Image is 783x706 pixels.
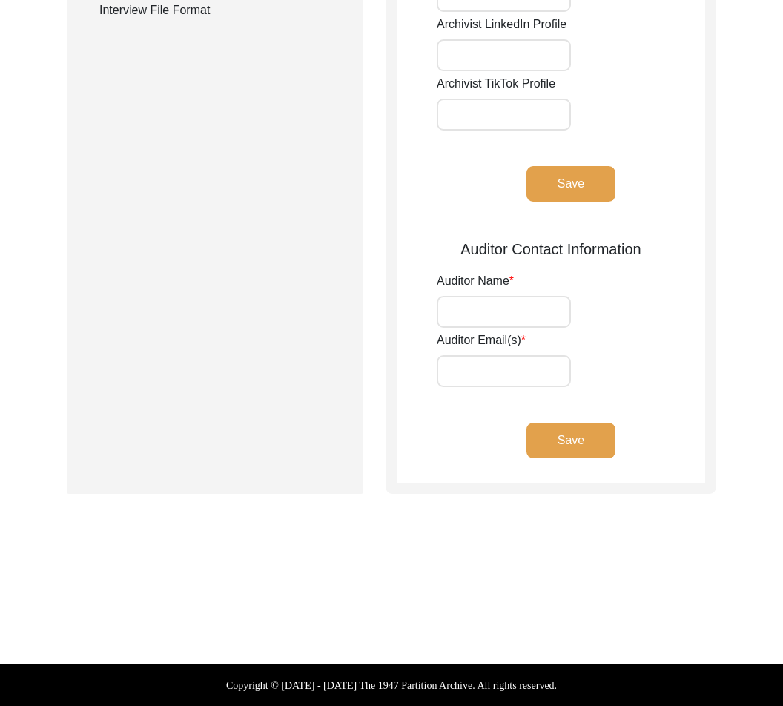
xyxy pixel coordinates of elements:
button: Save [526,423,615,458]
label: Copyright © [DATE] - [DATE] The 1947 Partition Archive. All rights reserved. [226,678,557,693]
div: Auditor Contact Information [397,238,705,260]
button: Save [526,166,615,202]
label: Archivist TikTok Profile [437,75,555,93]
label: Auditor Name [437,272,514,290]
div: Interview File Format [99,1,346,19]
label: Archivist LinkedIn Profile [437,16,566,33]
label: Auditor Email(s) [437,331,526,349]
